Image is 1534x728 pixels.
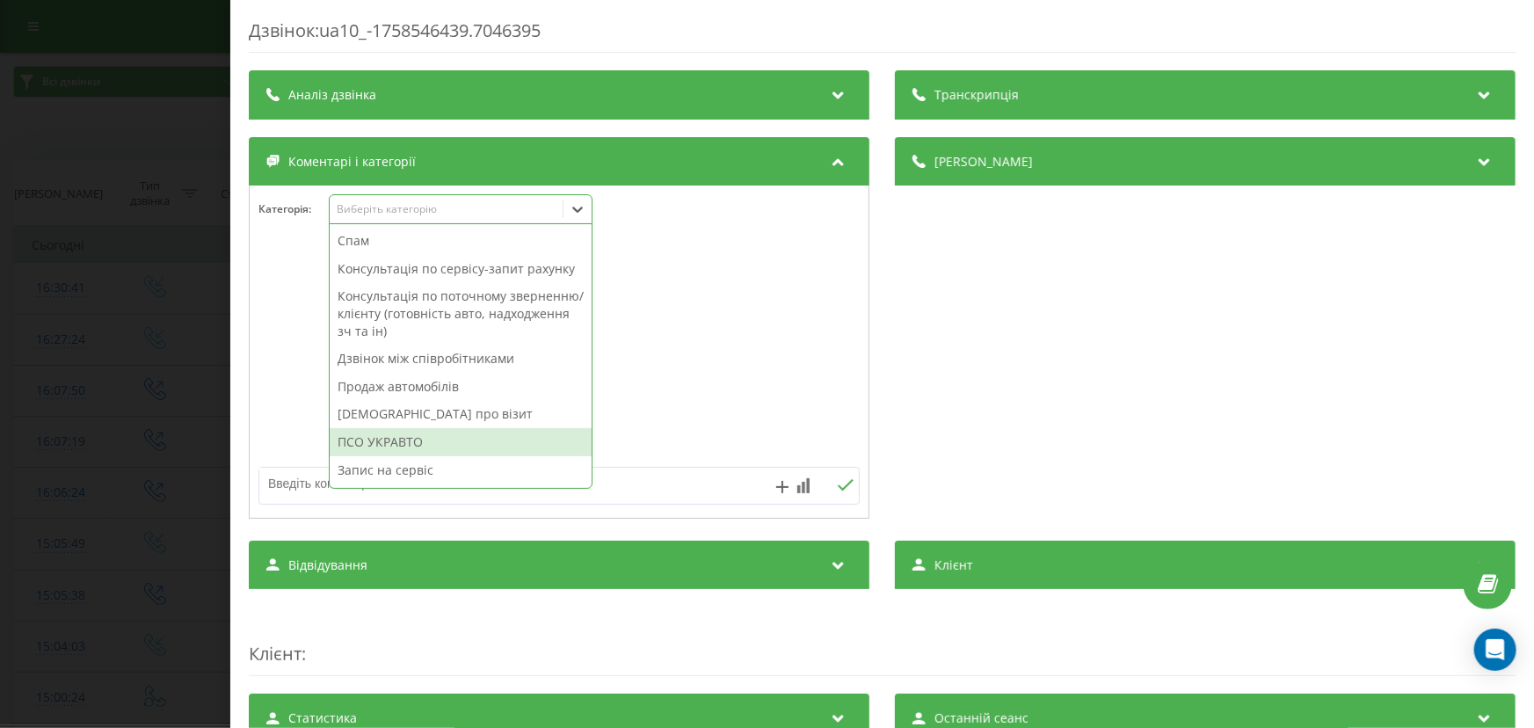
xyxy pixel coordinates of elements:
span: [PERSON_NAME] [934,153,1033,171]
div: ПСО УКРАВТО [330,428,592,456]
div: Продаж автомобілів [330,373,592,401]
span: Аналіз дзвінка [288,86,376,104]
div: Виберіть категорію [336,202,556,216]
div: Спам [330,227,592,255]
div: Консультація по поточному зверненню/клієнту (готовність авто, надходження зч та ін) [330,282,592,345]
div: Open Intercom Messenger [1474,629,1516,671]
span: Коментарі і категорії [288,153,416,171]
div: : [249,607,1516,676]
div: Консультація по сервісу-запит рахунку [330,255,592,283]
span: Статистика [288,710,357,727]
span: Клієнт [934,557,973,574]
div: Дзвінок між співробітниками [330,345,592,373]
span: Клієнт [249,642,302,666]
div: Дзвінок : ua10_-1758546439.7046395 [249,18,1516,53]
span: Відвідування [288,557,367,574]
h4: Категорія : [258,203,329,215]
div: [DEMOGRAPHIC_DATA] про візит [330,400,592,428]
span: Останній сеанс [934,710,1029,727]
div: Запис на сервіс [330,456,592,484]
span: Транскрипція [934,86,1019,104]
div: Придбання запасних частин [330,484,592,512]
